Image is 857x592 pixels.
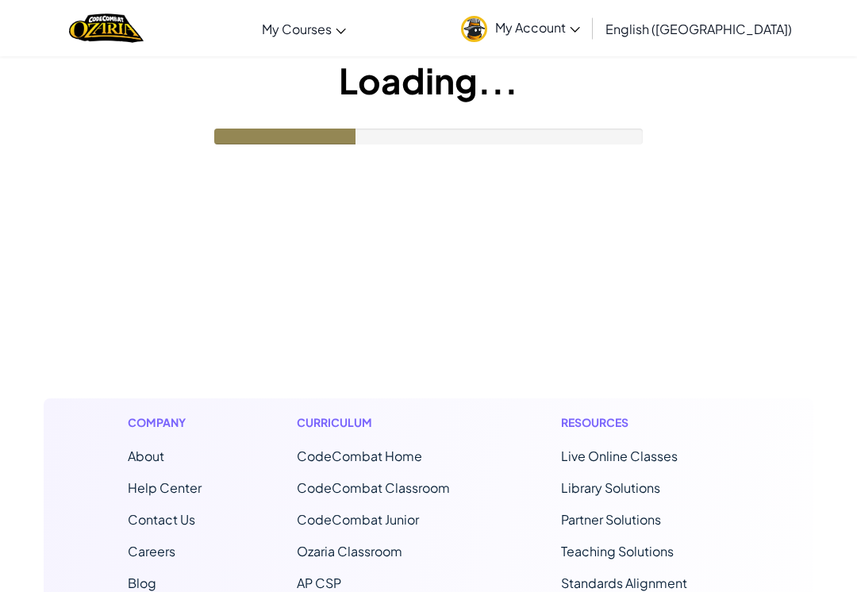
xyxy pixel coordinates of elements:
a: Careers [128,543,175,559]
h1: Company [128,414,202,431]
span: English ([GEOGRAPHIC_DATA]) [605,21,792,37]
span: Contact Us [128,511,195,528]
a: My Courses [254,7,354,50]
a: Library Solutions [561,479,660,496]
a: Live Online Classes [561,448,678,464]
a: CodeCombat Junior [297,511,419,528]
span: My Courses [262,21,332,37]
a: About [128,448,164,464]
a: English ([GEOGRAPHIC_DATA]) [598,7,800,50]
img: Home [69,12,143,44]
h1: Curriculum [297,414,466,431]
a: My Account [453,3,588,53]
span: My Account [495,19,580,36]
a: AP CSP [297,575,341,591]
a: CodeCombat Classroom [297,479,450,496]
span: CodeCombat Home [297,448,422,464]
a: Ozaria Classroom [297,543,402,559]
a: Help Center [128,479,202,496]
a: Teaching Solutions [561,543,674,559]
h1: Resources [561,414,730,431]
a: Ozaria by CodeCombat logo [69,12,143,44]
a: Partner Solutions [561,511,661,528]
a: Standards Alignment [561,575,687,591]
a: Blog [128,575,156,591]
img: avatar [461,16,487,42]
